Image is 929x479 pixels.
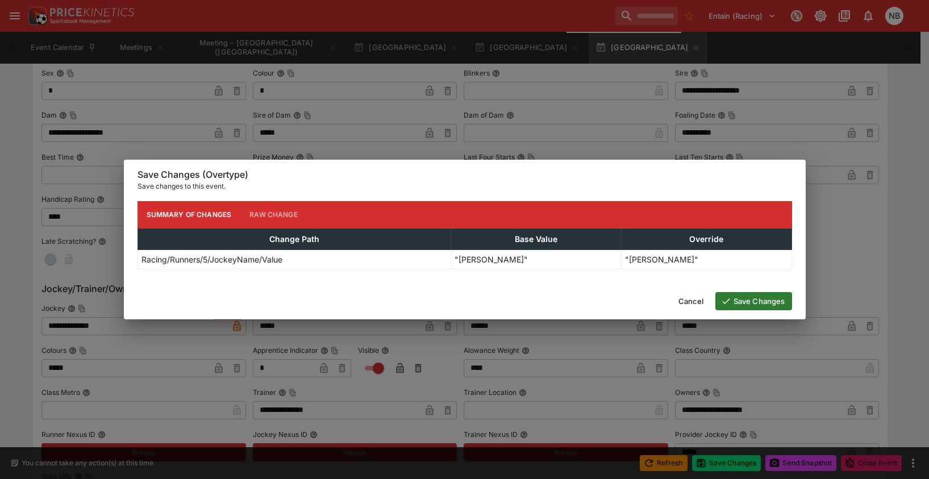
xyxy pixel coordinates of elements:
p: Racing/Runners/5/JockeyName/Value [141,253,282,265]
th: Override [621,228,791,249]
th: Base Value [451,228,621,249]
button: Raw Change [240,201,307,228]
button: Cancel [672,292,711,310]
p: Save changes to this event. [138,181,792,192]
td: "[PERSON_NAME]" [621,249,791,269]
button: Summary of Changes [138,201,241,228]
th: Change Path [138,228,451,249]
td: "[PERSON_NAME]" [451,249,621,269]
button: Save Changes [715,292,792,310]
h6: Save Changes (Overtype) [138,169,792,181]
